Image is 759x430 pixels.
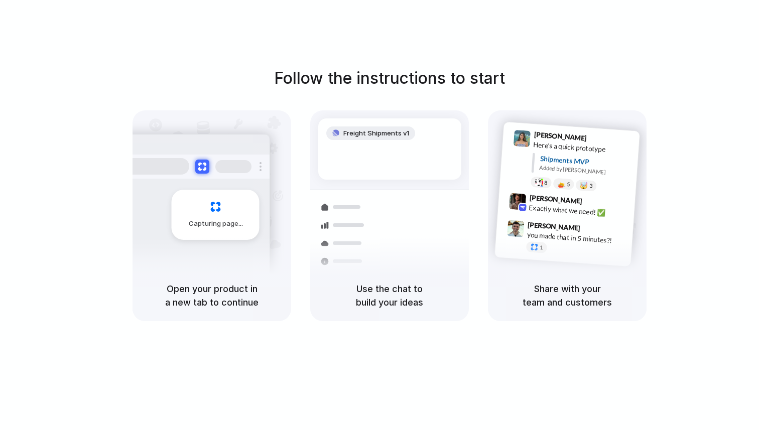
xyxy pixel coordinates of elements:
[544,180,548,185] span: 8
[567,181,570,187] span: 5
[585,197,606,209] span: 9:42 AM
[529,202,629,219] div: Exactly what we need! ✅
[322,282,457,309] h5: Use the chat to build your ideas
[534,129,587,144] span: [PERSON_NAME]
[528,219,581,233] span: [PERSON_NAME]
[274,66,505,90] h1: Follow the instructions to start
[343,128,409,138] span: Freight Shipments v1
[590,133,610,146] span: 9:41 AM
[539,164,631,178] div: Added by [PERSON_NAME]
[527,229,627,246] div: you made that in 5 minutes?!
[583,224,604,236] span: 9:47 AM
[540,245,543,250] span: 1
[189,219,244,229] span: Capturing page
[145,282,279,309] h5: Open your product in a new tab to continue
[580,182,588,189] div: 🤯
[500,282,635,309] h5: Share with your team and customers
[529,192,582,206] span: [PERSON_NAME]
[589,183,593,188] span: 3
[533,139,634,156] div: Here's a quick prototype
[540,153,632,170] div: Shipments MVP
